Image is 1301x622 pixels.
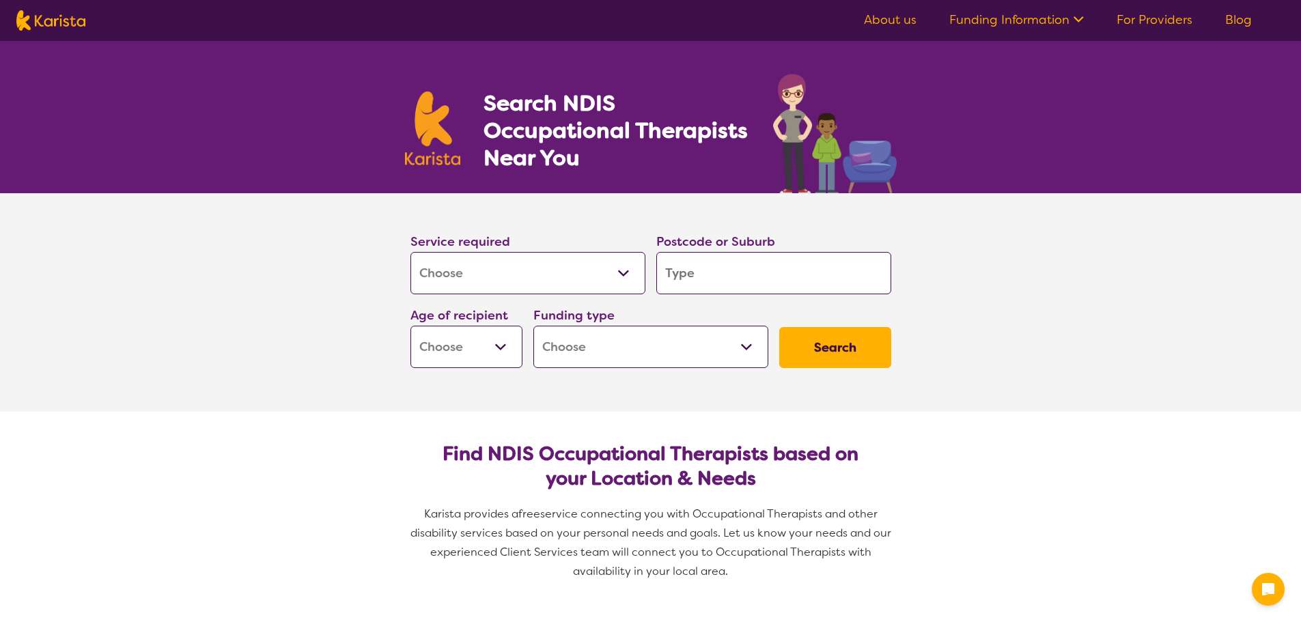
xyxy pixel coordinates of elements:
[410,234,510,250] label: Service required
[484,89,749,171] h1: Search NDIS Occupational Therapists Near You
[779,327,891,368] button: Search
[405,91,461,165] img: Karista logo
[424,507,518,521] span: Karista provides a
[949,12,1084,28] a: Funding Information
[518,507,540,521] span: free
[421,442,880,491] h2: Find NDIS Occupational Therapists based on your Location & Needs
[773,74,897,193] img: occupational-therapy
[410,307,508,324] label: Age of recipient
[16,10,85,31] img: Karista logo
[864,12,917,28] a: About us
[410,507,894,578] span: service connecting you with Occupational Therapists and other disability services based on your p...
[656,252,891,294] input: Type
[1225,12,1252,28] a: Blog
[656,234,775,250] label: Postcode or Suburb
[533,307,615,324] label: Funding type
[1117,12,1192,28] a: For Providers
